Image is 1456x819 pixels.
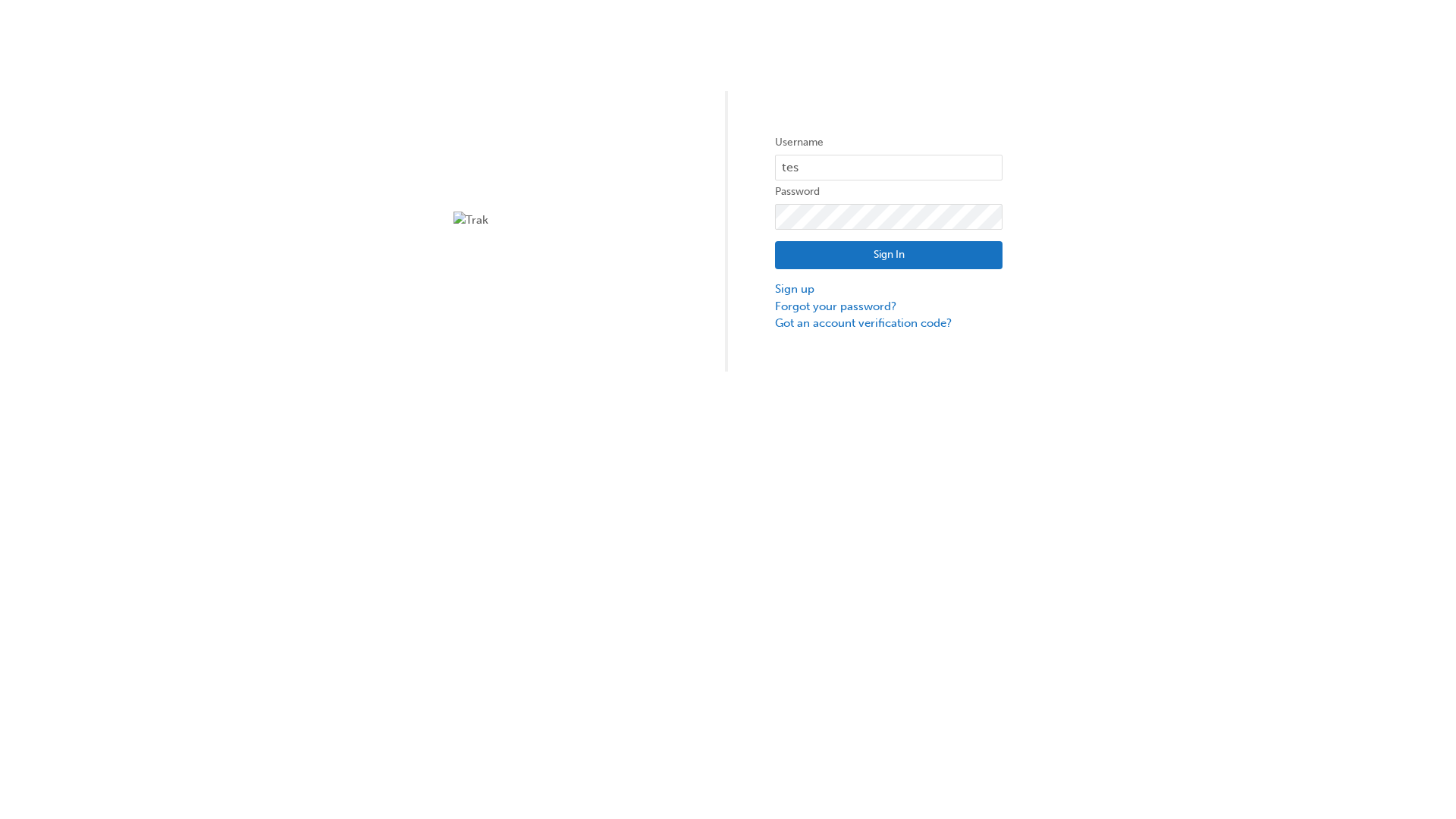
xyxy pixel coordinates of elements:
[453,212,681,229] img: Trak
[775,281,1003,298] a: Sign up
[775,241,1003,270] button: Sign In
[775,155,1003,180] input: Username
[775,183,1003,201] label: Password
[775,315,1003,332] a: Got an account verification code?
[775,298,1003,315] a: Forgot your password?
[775,133,1003,152] label: Username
